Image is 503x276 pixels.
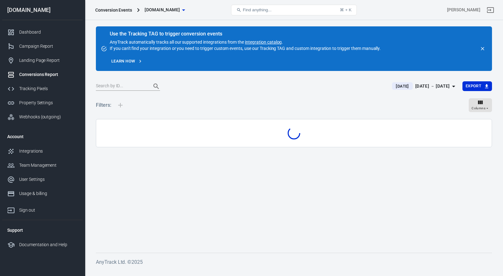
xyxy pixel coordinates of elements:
input: Search by ID... [96,82,146,90]
a: Dashboard [2,25,83,39]
div: AnyTrack automatically tracks all our supported integrations from the . If you can't find your in... [110,31,381,51]
a: Campaign Report [2,39,83,53]
span: Columns [472,106,485,111]
a: Team Management [2,158,83,172]
div: [DATE] － [DATE] [415,82,450,90]
div: Conversions Report [19,71,78,78]
a: Landing Page Report [2,53,83,68]
span: sansarsolutions.ca [145,6,180,14]
a: Sign out [483,3,498,18]
h6: AnyTrack Ltd. © 2025 [96,258,492,266]
a: integration catalog [245,40,282,45]
a: Conversions Report [2,68,83,82]
span: [DATE] [393,83,411,89]
a: Integrations [2,144,83,158]
button: Columns [469,98,492,112]
div: Account id: zL4j7kky [447,7,480,13]
div: ⌘ + K [340,8,351,12]
li: Account [2,129,83,144]
a: Tracking Pixels [2,82,83,96]
div: Integrations [19,148,78,154]
div: Use the Tracking TAG to trigger conversion events [110,31,381,37]
button: [DOMAIN_NAME] [142,4,187,16]
button: Export [462,81,492,91]
a: Webhooks (outgoing) [2,110,83,124]
h5: Filters: [96,95,111,115]
a: Sign out [2,201,83,217]
div: Landing Page Report [19,57,78,64]
button: close [478,44,487,53]
div: Webhooks (outgoing) [19,114,78,120]
button: Find anything...⌘ + K [231,5,357,15]
div: Campaign Report [19,43,78,50]
li: Support [2,223,83,238]
a: Learn how [110,57,144,66]
div: User Settings [19,176,78,183]
button: [DATE][DATE] － [DATE] [387,81,462,91]
div: Conversion Events [95,7,132,13]
div: Dashboard [19,29,78,35]
span: Find anything... [243,8,271,12]
div: Team Management [19,162,78,169]
a: User Settings [2,172,83,187]
a: Usage & billing [2,187,83,201]
div: [DOMAIN_NAME] [2,7,83,13]
div: Usage & billing [19,190,78,197]
div: Property Settings [19,100,78,106]
div: Sign out [19,207,78,214]
div: Tracking Pixels [19,85,78,92]
a: Property Settings [2,96,83,110]
div: Documentation and Help [19,241,78,248]
button: Search [149,79,164,94]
